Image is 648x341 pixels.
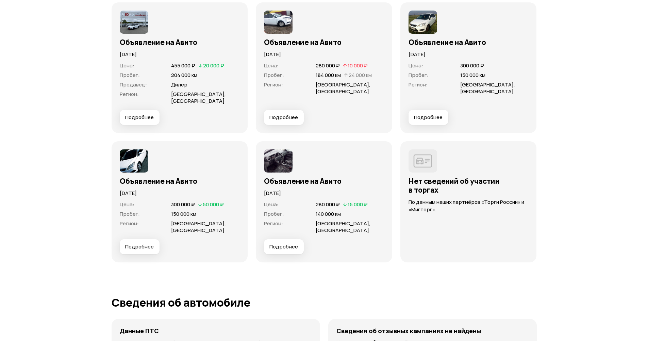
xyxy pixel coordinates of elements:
[414,114,443,121] span: Подробнее
[264,220,283,227] span: Регион :
[120,220,139,227] span: Регион :
[316,201,340,208] span: 280 000 ₽
[120,62,134,69] span: Цена :
[120,71,140,79] span: Пробег :
[348,201,368,208] span: 15 000 ₽
[264,201,279,208] span: Цена :
[171,71,197,79] span: 204 000 км
[120,81,147,88] span: Продавец :
[348,62,368,69] span: 10 000 ₽
[264,190,384,197] p: [DATE]
[120,177,240,185] h3: Объявление на Авито
[316,210,341,217] span: 140 000 км
[171,81,187,88] span: Дилер
[120,210,140,217] span: Пробег :
[269,243,298,250] span: Подробнее
[316,71,341,79] span: 184 000 км
[409,198,529,213] p: По данным наших партнёров «Торги России» и «Мигторг».
[203,62,224,69] span: 20 000 ₽
[120,51,240,58] p: [DATE]
[349,71,372,79] span: 24 000 км
[125,243,154,250] span: Подробнее
[264,62,279,69] span: Цена :
[460,62,484,69] span: 300 000 ₽
[316,220,370,234] span: [GEOGRAPHIC_DATA], [GEOGRAPHIC_DATA]
[171,62,195,69] span: 455 000 ₽
[264,110,304,125] button: Подробнее
[120,239,160,254] button: Подробнее
[264,38,384,47] h3: Объявление на Авито
[120,201,134,208] span: Цена :
[336,327,481,335] h4: Сведения об отзывных кампаниях не найдены
[316,62,340,69] span: 280 000 ₽
[203,201,224,208] span: 50 000 ₽
[125,114,154,121] span: Подробнее
[171,91,226,104] span: [GEOGRAPHIC_DATA], [GEOGRAPHIC_DATA]
[269,114,298,121] span: Подробнее
[460,81,515,95] span: [GEOGRAPHIC_DATA], [GEOGRAPHIC_DATA]
[409,110,448,125] button: Подробнее
[264,177,384,185] h3: Объявление на Авито
[264,81,283,88] span: Регион :
[409,38,529,47] h3: Объявление на Авито
[120,327,159,335] h4: Данные ПТС
[264,71,284,79] span: Пробег :
[120,190,240,197] p: [DATE]
[409,51,529,58] p: [DATE]
[120,38,240,47] h3: Объявление на Авито
[409,81,428,88] span: Регион :
[171,220,226,234] span: [GEOGRAPHIC_DATA], [GEOGRAPHIC_DATA]
[171,210,196,217] span: 150 000 км
[112,296,537,309] h1: Сведения об автомобиле
[460,71,485,79] span: 150 000 км
[171,201,195,208] span: 300 000 ₽
[409,177,529,194] h3: Нет сведений об участии в торгах
[264,210,284,217] span: Пробег :
[120,91,139,98] span: Регион :
[316,81,370,95] span: [GEOGRAPHIC_DATA], [GEOGRAPHIC_DATA]
[120,110,160,125] button: Подробнее
[409,62,423,69] span: Цена :
[409,71,429,79] span: Пробег :
[264,239,304,254] button: Подробнее
[264,51,384,58] p: [DATE]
